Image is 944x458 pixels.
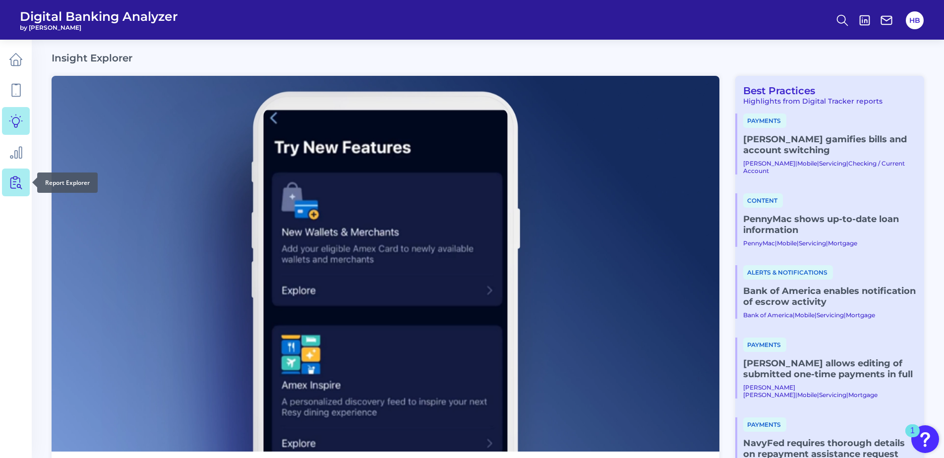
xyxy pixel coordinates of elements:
a: Servicing [819,391,846,399]
span: | [846,391,848,399]
a: Checking / Current Account [743,160,905,174]
a: [PERSON_NAME] gamifies bills and account switching [743,134,916,156]
a: Mortgage [846,311,875,319]
span: | [795,160,797,167]
a: Bank of America [743,311,793,319]
a: Bank of America enables notification of escrow activity [743,286,916,307]
span: by [PERSON_NAME] [20,24,178,31]
span: | [815,311,817,319]
div: Highlights from Digital Tracker reports [735,97,916,106]
span: Payments [743,114,786,128]
div: 1 [910,431,915,444]
img: bannerImg [52,76,719,452]
a: Mobile [797,160,817,167]
span: Alerts & Notifications [743,265,833,280]
span: | [826,239,828,247]
a: Servicing [799,239,826,247]
span: | [793,311,795,319]
a: Mortgage [848,391,878,399]
span: | [817,160,819,167]
span: Digital Banking Analyzer [20,9,178,24]
a: Servicing [817,311,844,319]
a: Payments [743,116,786,125]
a: Alerts & Notifications [743,268,833,277]
a: Content [743,196,783,205]
a: Mortgage [828,239,857,247]
span: Content [743,193,783,208]
span: | [846,160,848,167]
a: Mobile [777,239,797,247]
button: Open Resource Center, 1 new notification [911,425,939,453]
a: [PERSON_NAME] [743,160,795,167]
a: [PERSON_NAME] allows editing of submitted one-time payments in full [743,358,916,380]
span: | [797,239,799,247]
a: Mobile [797,391,817,399]
a: Best Practices [735,85,815,97]
span: Payments [743,338,786,352]
a: PennyMac [743,239,775,247]
h2: Insight Explorer [52,52,132,64]
span: | [817,391,819,399]
span: | [844,311,846,319]
span: | [775,239,777,247]
a: Mobile [795,311,815,319]
div: Report Explorer [37,172,98,193]
a: Payments [743,340,786,349]
button: HB [906,11,924,29]
a: Servicing [819,160,846,167]
a: [PERSON_NAME] [PERSON_NAME] [743,384,795,399]
span: | [795,391,797,399]
span: Payments [743,417,786,432]
a: PennyMac shows up-to-date loan information [743,214,916,235]
a: Payments [743,420,786,429]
